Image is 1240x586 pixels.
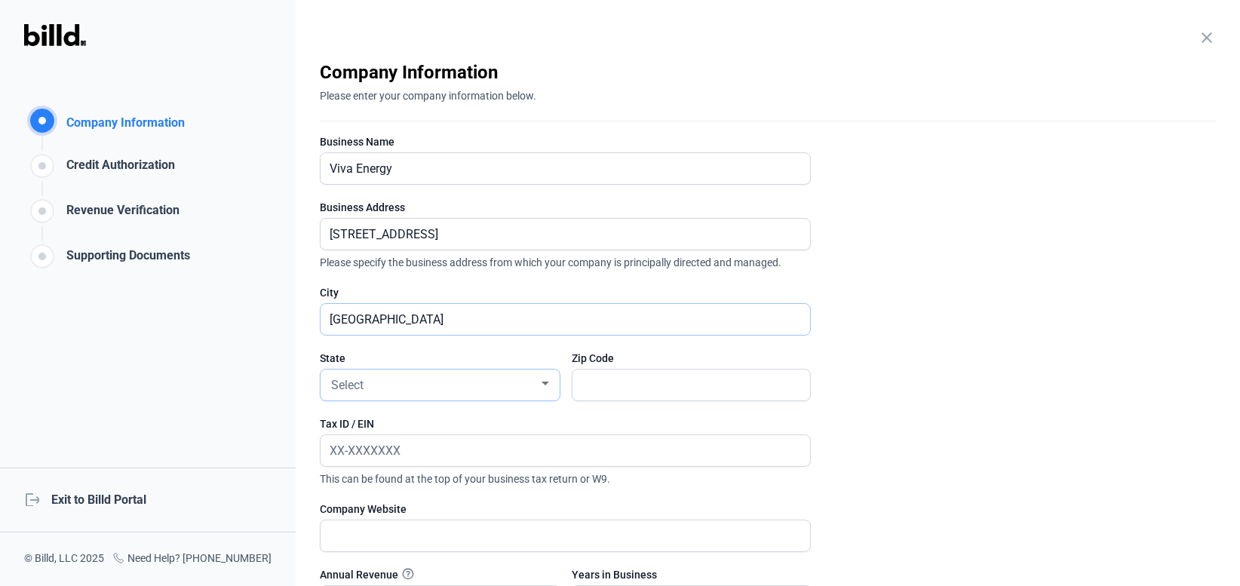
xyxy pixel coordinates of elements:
[112,551,272,568] div: Need Help? [PHONE_NUMBER]
[572,567,811,582] div: Years in Business
[320,467,811,486] span: This can be found at the top of your business tax return or W9.
[320,567,559,582] div: Annual Revenue
[320,250,811,270] span: Please specify the business address from which your company is principally directed and managed.
[320,351,559,366] div: State
[321,435,793,466] input: XX-XXXXXXX
[320,84,1216,103] div: Please enter your company information below.
[572,351,811,366] div: Zip Code
[60,201,180,226] div: Revenue Verification
[320,60,1216,84] div: Company Information
[320,502,811,517] div: Company Website
[1198,29,1216,47] mat-icon: close
[60,247,190,272] div: Supporting Documents
[331,378,364,392] span: Select
[24,491,39,506] mat-icon: logout
[320,134,811,149] div: Business Name
[24,24,86,46] img: Billd Logo
[24,551,104,568] div: © Billd, LLC 2025
[320,200,811,215] div: Business Address
[60,156,175,181] div: Credit Authorization
[320,416,811,431] div: Tax ID / EIN
[60,114,185,136] div: Company Information
[320,285,811,300] div: City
